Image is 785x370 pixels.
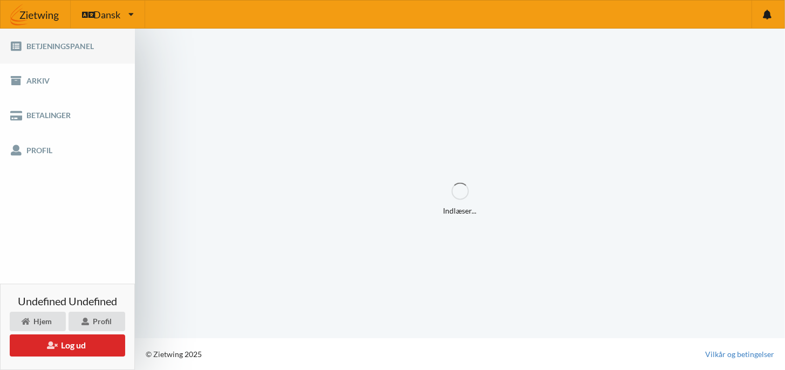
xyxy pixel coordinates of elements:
span: Dansk [93,10,120,19]
div: Hjem [10,312,66,331]
button: Log ud [10,334,125,357]
div: Profil [69,312,125,331]
a: Vilkår og betingelser [705,349,774,360]
span: undefined undefined [18,296,117,306]
div: Indlæser... [443,182,477,216]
